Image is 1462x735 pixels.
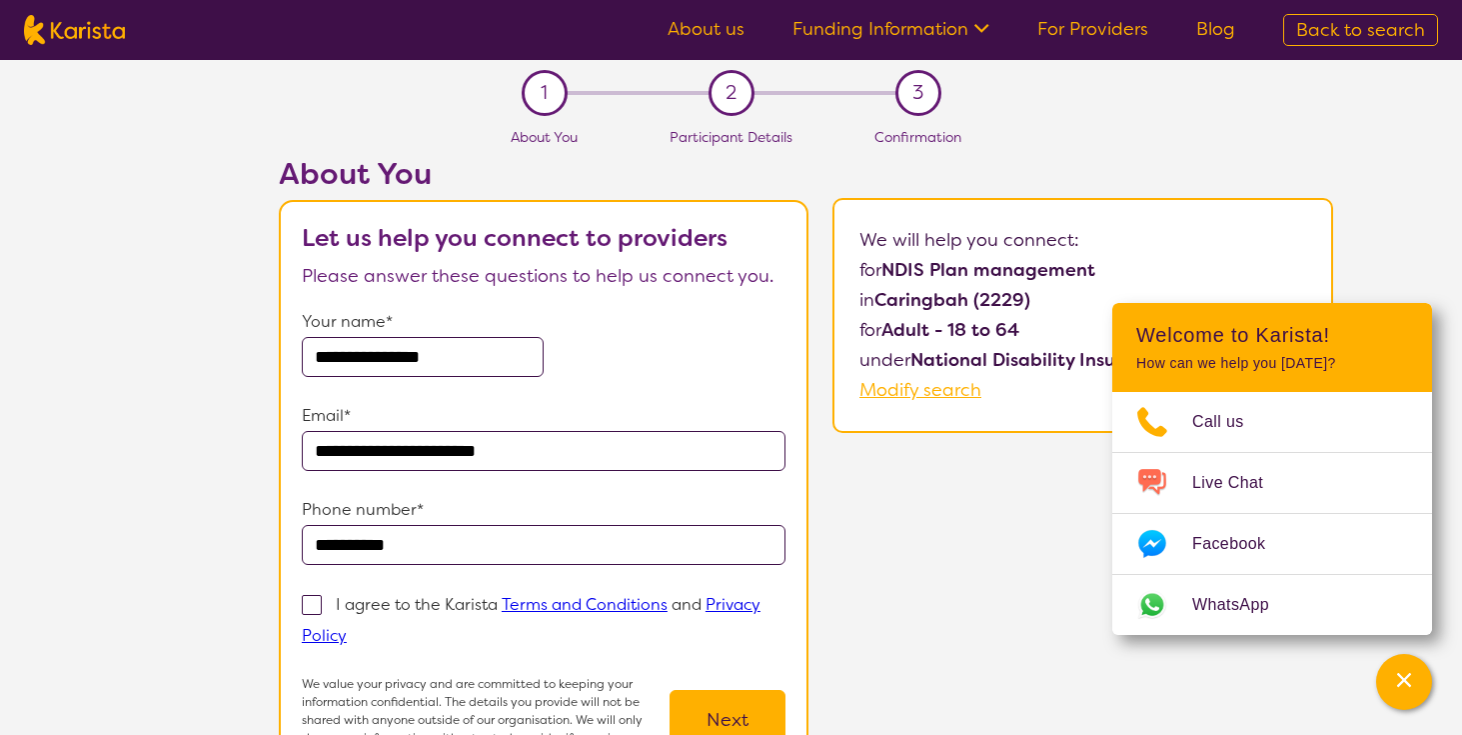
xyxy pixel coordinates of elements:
p: We will help you connect: [859,225,1306,255]
b: Caringbah (2229) [874,288,1030,312]
b: Let us help you connect to providers [302,222,728,254]
span: 3 [912,78,923,108]
span: Live Chat [1192,468,1287,498]
b: Adult - 18 to 64 [881,318,1019,342]
p: for [859,255,1306,285]
a: Funding Information [792,17,989,41]
p: Your name* [302,307,785,337]
p: How can we help you [DATE]? [1136,355,1408,372]
span: Confirmation [874,128,961,146]
span: Facebook [1192,529,1289,559]
a: Privacy Policy [302,594,760,646]
p: Email* [302,401,785,431]
a: Web link opens in a new tab. [1112,575,1432,635]
a: Back to search [1283,14,1438,46]
h2: Welcome to Karista! [1136,323,1408,347]
span: 2 [726,78,736,108]
a: For Providers [1037,17,1148,41]
p: I agree to the Karista and [302,594,760,646]
span: WhatsApp [1192,590,1293,620]
img: Karista logo [24,15,125,45]
b: National Disability Insurance Scheme (NDIS) [910,348,1302,372]
p: in [859,285,1306,315]
ul: Choose channel [1112,392,1432,635]
span: Call us [1192,407,1268,437]
h2: About You [279,156,808,192]
button: Channel Menu [1376,654,1432,710]
div: Channel Menu [1112,303,1432,635]
p: Please answer these questions to help us connect you. [302,261,785,291]
p: for [859,315,1306,345]
b: NDIS Plan management [881,258,1095,282]
a: Modify search [859,378,981,402]
p: Phone number* [302,495,785,525]
a: Blog [1196,17,1235,41]
span: Back to search [1296,18,1425,42]
a: Terms and Conditions [502,594,668,615]
a: About us [668,17,744,41]
span: Participant Details [670,128,792,146]
span: About You [511,128,578,146]
p: under . [859,345,1306,375]
span: 1 [541,78,548,108]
